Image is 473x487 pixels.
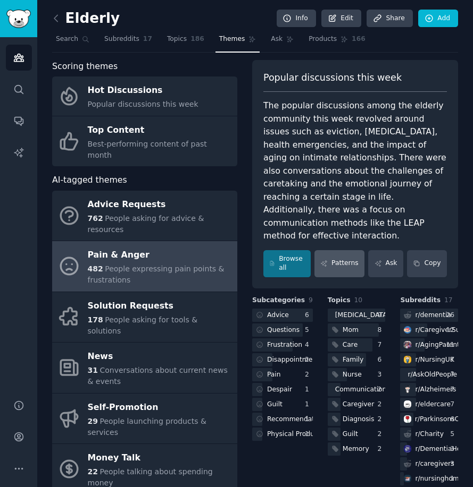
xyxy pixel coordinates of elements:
span: People talking about spending money [88,467,213,487]
a: [MEDICAL_DATA]9 [328,309,386,322]
a: DementiaHelpr/DementiaHelp3 [400,442,458,456]
div: r/ DementiaHelp [415,445,467,454]
div: r/ caregivers [415,459,454,469]
div: Advice Requests [88,196,232,213]
img: ParkinsonsCaregivers [404,415,411,423]
a: Alzheimersr/Alzheimers7 [400,383,458,396]
div: 3 [450,459,458,469]
div: 6 [378,355,386,365]
div: r/ eldercare [415,400,451,409]
div: Pain [267,370,281,380]
div: [MEDICAL_DATA] [335,311,389,320]
span: Topics [328,296,351,305]
a: r/AskOldPeople7 [400,368,458,381]
span: 17 [444,296,453,304]
div: 11 [446,340,458,350]
div: 2 [378,415,386,424]
a: Browse all [263,250,311,277]
div: 1 [305,400,313,409]
a: Self-Promotion29People launching products & services [52,394,237,444]
div: 4 [305,340,313,350]
div: 7 [450,400,458,409]
span: Best-performing content of past month [88,140,207,159]
div: Recommendations [267,415,328,424]
div: 3 [450,445,458,454]
div: r/ Charity [415,430,444,439]
div: 6 [450,415,458,424]
span: Topics [167,35,187,44]
a: Add [418,10,458,28]
div: Top Content [88,122,232,139]
a: Communication2 [328,383,386,396]
div: 2 [305,355,313,365]
div: Self-Promotion [88,399,232,416]
span: 9 [309,296,313,304]
div: 7 [450,355,458,365]
img: Alzheimers [404,386,411,393]
a: Guilt1 [252,398,313,411]
a: Solution Requests178People asking for tools & solutions [52,292,237,343]
a: r/Charity5 [400,428,458,441]
div: Guilt [343,430,358,439]
div: 7 [450,385,458,395]
a: ParkinsonsCaregiversr/ParkinsonsCaregivers6 [400,413,458,426]
span: Scoring themes [52,60,118,73]
div: Physical Product [267,430,320,439]
div: Despair [267,385,292,395]
a: NursingUKr/NursingUK7 [400,353,458,366]
a: Share [367,10,412,28]
div: News [88,348,232,365]
div: 8 [378,326,386,335]
img: GummySearch logo [6,10,31,28]
div: 5 [305,326,313,335]
a: Mom8 [328,323,386,337]
div: 1 [450,474,458,484]
div: 7 [450,370,458,380]
span: 482 [88,264,103,273]
div: Advice [267,311,289,320]
div: Solution Requests [88,297,232,314]
span: Themes [219,35,245,44]
span: People asking for advice & resources [88,214,204,234]
span: 17 [143,35,152,44]
a: Memory2 [328,442,386,456]
div: r/ Alzheimers [415,385,456,395]
a: Ask [368,250,403,277]
a: r/caregivers3 [400,457,458,471]
div: 6 [305,311,313,320]
span: 29 [88,417,98,425]
div: Pain & Anger [88,247,232,264]
span: Subreddits [400,296,441,305]
span: 166 [352,35,366,44]
span: 178 [88,315,103,324]
a: Hot DiscussionsPopular discussions this week [52,76,237,116]
a: Advice6 [252,309,313,322]
div: 1 [305,385,313,395]
a: Questions5 [252,323,313,337]
span: Search [56,35,78,44]
a: Pain2 [252,368,313,381]
span: Conversations about current news & events [88,366,228,386]
a: Themes [215,31,260,53]
a: Search [52,31,93,53]
span: Popular discussions this week [88,100,198,108]
a: Guilt2 [328,428,386,441]
span: People asking for tools & solutions [88,315,198,335]
div: Frustration [267,340,302,350]
a: Edit [321,10,361,28]
div: 2 [378,385,386,395]
div: The popular discussions among the elderly community this week revolved around issues such as evic... [263,99,447,243]
img: CaregiverSupport [404,326,411,334]
img: DementiaHelp [404,445,411,452]
span: People launching products & services [88,417,206,437]
a: Despair1 [252,383,313,396]
span: AI-tagged themes [52,174,127,187]
a: Subreddits17 [101,31,156,53]
a: Nurse3 [328,368,386,381]
a: Info [277,10,316,28]
button: Copy [407,250,447,277]
span: Subreddits [104,35,139,44]
a: Ask [267,31,297,53]
div: Questions [267,326,300,335]
a: Patterns [314,250,364,277]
